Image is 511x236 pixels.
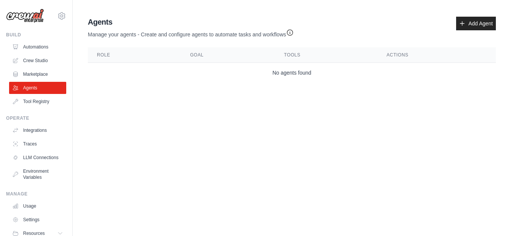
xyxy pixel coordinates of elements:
th: Actions [377,47,496,63]
h2: Agents [88,17,294,27]
div: Build [6,32,66,38]
th: Role [88,47,181,63]
th: Tools [275,47,377,63]
a: Settings [9,214,66,226]
a: Agents [9,82,66,94]
th: Goal [181,47,275,63]
a: Crew Studio [9,55,66,67]
a: Environment Variables [9,165,66,183]
div: Operate [6,115,66,121]
p: Manage your agents - Create and configure agents to automate tasks and workflows [88,27,294,38]
a: LLM Connections [9,152,66,164]
div: Manage [6,191,66,197]
a: Add Agent [456,17,496,30]
a: Automations [9,41,66,53]
a: Usage [9,200,66,212]
img: Logo [6,9,44,23]
a: Tool Registry [9,95,66,108]
td: No agents found [88,63,496,83]
a: Marketplace [9,68,66,80]
a: Integrations [9,124,66,136]
a: Traces [9,138,66,150]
